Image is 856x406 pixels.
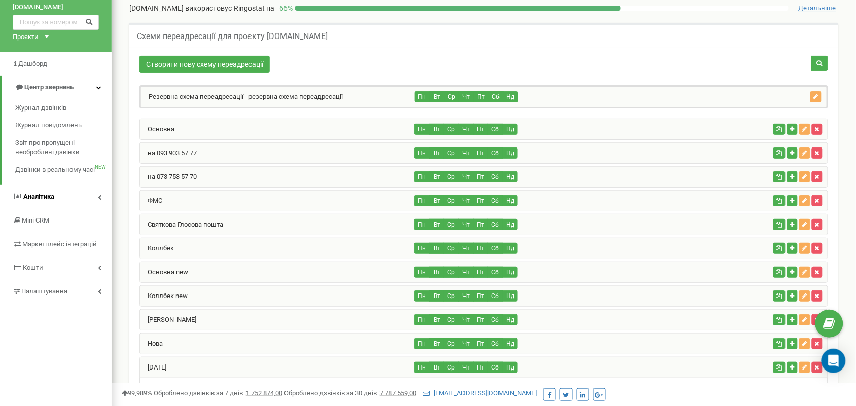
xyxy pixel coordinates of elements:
[488,338,503,349] button: Сб
[458,124,474,135] button: Чт
[429,243,444,254] button: Вт
[488,124,503,135] button: Сб
[414,290,430,302] button: Пн
[15,103,66,113] span: Журнал дзвінків
[503,195,518,206] button: Нд
[140,220,223,228] a: Святкова Глосова пошта
[503,219,518,230] button: Нд
[488,243,503,254] button: Сб
[458,147,474,159] button: Чт
[380,389,416,397] u: 7 787 559,00
[488,171,503,182] button: Сб
[140,268,188,276] a: Основна new
[444,124,459,135] button: Ср
[503,267,518,278] button: Нд
[458,171,474,182] button: Чт
[503,338,518,349] button: Нд
[23,193,54,200] span: Аналiтика
[414,195,430,206] button: Пн
[444,195,459,206] button: Ср
[15,99,112,117] a: Журнал дзвінків
[473,124,488,135] button: Пт
[22,216,49,224] span: Mini CRM
[414,124,430,135] button: Пн
[414,338,430,349] button: Пн
[444,147,459,159] button: Ср
[122,389,152,397] span: 99,989%
[503,362,518,373] button: Нд
[140,363,166,371] a: [DATE]
[15,161,112,179] a: Дзвінки в реальному часіNEW
[458,195,474,206] button: Чт
[473,219,488,230] button: Пт
[444,91,459,102] button: Ср
[488,362,503,373] button: Сб
[444,219,459,230] button: Ср
[430,91,445,102] button: Вт
[488,219,503,230] button: Сб
[473,362,488,373] button: Пт
[140,244,174,252] a: Коллбек
[274,3,295,13] p: 66 %
[444,267,459,278] button: Ср
[444,314,459,325] button: Ср
[429,195,444,206] button: Вт
[15,165,95,175] span: Дзвінки в реальному часі
[15,121,82,130] span: Журнал повідомлень
[458,267,474,278] button: Чт
[473,314,488,325] button: Пт
[2,76,112,99] a: Центр звернень
[15,134,112,161] a: Звіт про пропущені необроблені дзвінки
[21,287,67,295] span: Налаштування
[503,91,518,102] button: Нд
[140,340,163,347] a: Нова
[488,91,504,102] button: Сб
[503,147,518,159] button: Нд
[799,4,836,12] span: Детальніше
[154,389,282,397] span: Оброблено дзвінків за 7 днів :
[415,91,430,102] button: Пн
[140,125,174,133] a: Основна
[414,219,430,230] button: Пн
[503,243,518,254] button: Нд
[488,147,503,159] button: Сб
[444,243,459,254] button: Ср
[284,389,416,397] span: Оброблено дзвінків за 30 днів :
[473,290,488,302] button: Пт
[474,91,489,102] button: Пт
[503,124,518,135] button: Нд
[473,195,488,206] button: Пт
[488,267,503,278] button: Сб
[459,91,474,102] button: Чт
[246,389,282,397] u: 1 752 874,00
[503,290,518,302] button: Нд
[822,349,846,373] div: Open Intercom Messenger
[473,267,488,278] button: Пт
[429,314,444,325] button: Вт
[22,240,97,248] span: Маркетплейс інтеграцій
[141,93,343,100] a: Резервна схема переадресації - резервна схема переадресації
[414,147,430,159] button: Пн
[414,362,430,373] button: Пн
[429,362,444,373] button: Вт
[140,197,162,204] a: ФМС
[429,219,444,230] button: Вт
[811,56,828,71] button: Пошук схеми переадресації
[473,338,488,349] button: Пт
[458,243,474,254] button: Чт
[423,389,537,397] a: [EMAIL_ADDRESS][DOMAIN_NAME]
[473,171,488,182] button: Пт
[429,124,444,135] button: Вт
[414,314,430,325] button: Пн
[458,290,474,302] button: Чт
[444,171,459,182] button: Ср
[488,195,503,206] button: Сб
[24,83,74,91] span: Центр звернень
[429,338,444,349] button: Вт
[458,362,474,373] button: Чт
[137,32,328,41] h5: Схеми переадресації для проєкту [DOMAIN_NAME]
[503,171,518,182] button: Нд
[18,60,47,67] span: Дашборд
[140,292,188,300] a: Коллбек new
[15,117,112,134] a: Журнал повідомлень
